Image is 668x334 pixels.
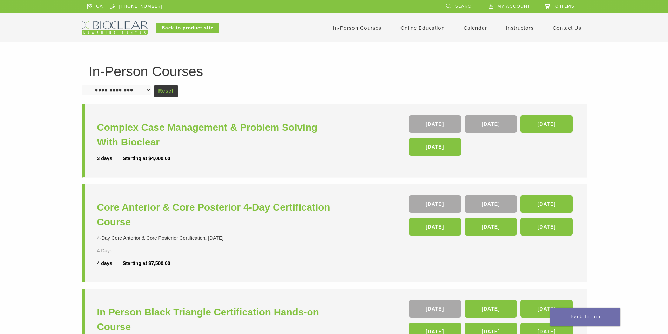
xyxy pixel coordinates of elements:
a: Back to product site [156,23,219,33]
a: [DATE] [520,115,573,133]
a: [DATE] [465,195,517,213]
a: Calendar [464,25,487,31]
a: [DATE] [409,115,461,133]
h1: In-Person Courses [89,64,580,78]
a: Reset [154,85,178,97]
a: Core Anterior & Core Posterior 4-Day Certification Course [97,200,336,230]
a: [DATE] [409,300,461,318]
span: Search [455,4,475,9]
a: [DATE] [465,218,517,236]
div: , , , [409,115,575,159]
span: 0 items [555,4,574,9]
a: In-Person Courses [333,25,382,31]
div: Starting at $4,000.00 [123,155,170,162]
a: Instructors [506,25,534,31]
div: Starting at $7,500.00 [123,260,170,267]
a: [DATE] [520,300,573,318]
a: Back To Top [550,308,620,326]
div: 3 days [97,155,123,162]
a: Contact Us [553,25,581,31]
div: 4 Days [97,247,133,254]
a: [DATE] [409,195,461,213]
a: [DATE] [520,218,573,236]
span: My Account [497,4,530,9]
div: , , , , , [409,195,575,239]
a: Online Education [400,25,445,31]
a: [DATE] [465,115,517,133]
a: [DATE] [520,195,573,213]
a: [DATE] [409,218,461,236]
a: Complex Case Management & Problem Solving With Bioclear [97,120,336,150]
div: 4 days [97,260,123,267]
a: [DATE] [465,300,517,318]
img: Bioclear [82,21,148,35]
div: 4-Day Core Anterior & Core Posterior Certification. [DATE] [97,234,336,242]
a: [DATE] [409,138,461,156]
